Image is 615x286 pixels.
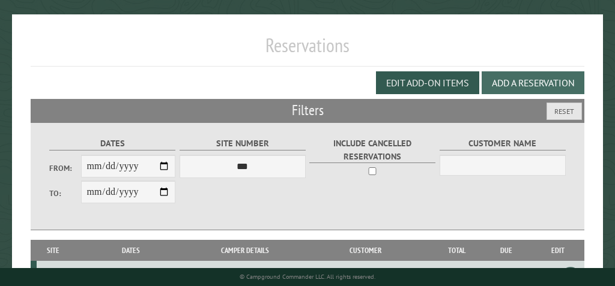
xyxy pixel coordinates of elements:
[49,137,175,150] label: Dates
[481,240,532,261] th: Due
[37,240,70,261] th: Site
[547,103,582,120] button: Reset
[192,240,298,261] th: Camper Details
[180,137,306,150] label: Site Number
[31,99,584,122] h2: Filters
[240,273,375,281] small: © Campground Commander LLC. All rights reserved.
[433,240,481,261] th: Total
[440,137,566,150] label: Customer Name
[482,71,584,94] button: Add a Reservation
[49,188,81,199] label: To:
[298,240,433,261] th: Customer
[376,71,479,94] button: Edit Add-on Items
[532,240,584,261] th: Edit
[49,162,81,174] label: From:
[70,240,192,261] th: Dates
[309,137,435,163] label: Include Cancelled Reservations
[31,34,584,67] h1: Reservations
